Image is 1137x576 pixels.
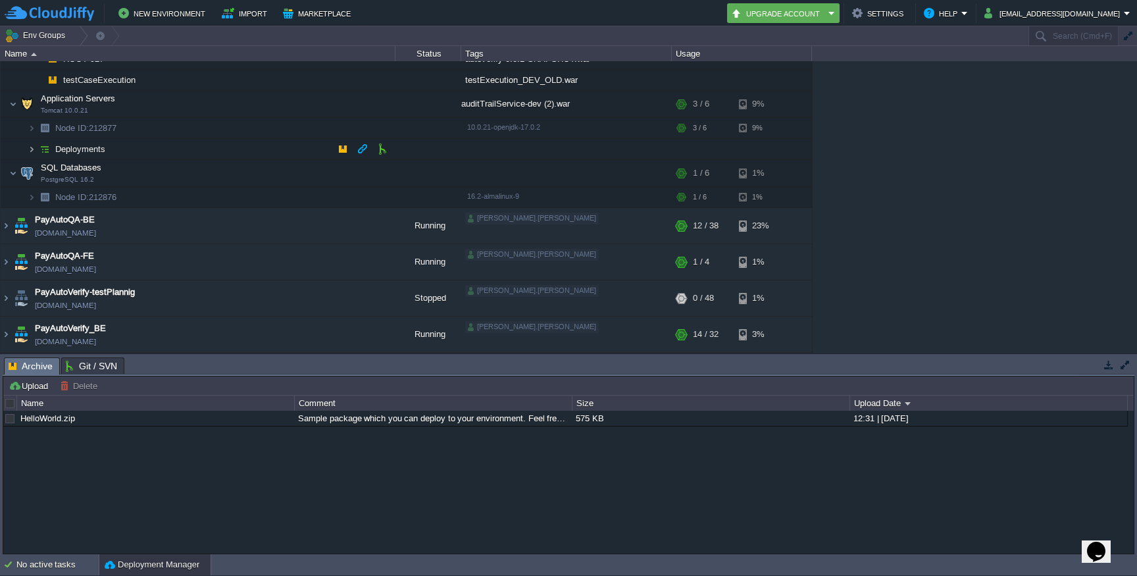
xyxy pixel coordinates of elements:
img: AMDAwAAAACH5BAEAAAAALAAAAAABAAEAAAICRAEAOw== [36,118,54,138]
button: Import [222,5,271,21]
img: AMDAwAAAACH5BAEAAAAALAAAAAABAAEAAAICRAEAOw== [1,208,11,244]
img: AMDAwAAAACH5BAEAAAAALAAAAAABAAEAAAICRAEAOw== [12,317,30,352]
a: PayAutoQA-BE [35,213,95,226]
button: Upload [9,380,52,392]
span: 212877 [54,122,118,134]
div: 1% [739,280,782,316]
div: 3 / 6 [693,118,707,138]
div: 12:31 | [DATE] [850,411,1126,426]
button: Help [924,5,961,21]
button: New Environment [118,5,209,21]
a: [DOMAIN_NAME] [35,299,96,312]
button: Settings [852,5,907,21]
img: AMDAwAAAACH5BAEAAAAALAAAAAABAAEAAAICRAEAOw== [12,208,30,244]
div: 1% [739,244,782,280]
img: AMDAwAAAACH5BAEAAAAALAAAAAABAAEAAAICRAEAOw== [43,70,62,90]
div: Tags [462,46,671,61]
div: 1 / 6 [693,187,707,207]
a: testCaseExecution [62,74,138,86]
div: Stopped [395,280,461,316]
div: Running [395,208,461,244]
a: PayAutoVerify-testPlannig [35,286,135,299]
button: Upgrade Account [731,5,824,21]
img: AMDAwAAAACH5BAEAAAAALAAAAAABAAEAAAICRAEAOw== [18,91,36,117]
div: 9% [739,91,782,117]
a: [DOMAIN_NAME] [35,226,96,240]
button: [EMAIL_ADDRESS][DOMAIN_NAME] [984,5,1124,21]
div: [PERSON_NAME].[PERSON_NAME] [465,213,599,224]
img: AMDAwAAAACH5BAEAAAAALAAAAAABAAEAAAICRAEAOw== [12,280,30,316]
a: Node ID:212877 [54,122,118,134]
a: Application ServersTomcat 10.0.21 [39,93,117,103]
span: [DOMAIN_NAME] [35,335,96,348]
img: AMDAwAAAACH5BAEAAAAALAAAAAABAAEAAAICRAEAOw== [36,139,54,159]
div: Name [1,46,395,61]
span: 10.0.21-openjdk-17.0.2 [467,123,540,131]
a: SQL DatabasesPostgreSQL 16.2 [39,163,103,172]
div: Status [396,46,461,61]
span: Node ID: [55,123,89,133]
img: AMDAwAAAACH5BAEAAAAALAAAAAABAAEAAAICRAEAOw== [18,160,36,186]
span: Tomcat 10.0.21 [41,107,88,115]
span: 16.2-almalinux-9 [467,192,519,200]
div: [PERSON_NAME].[PERSON_NAME] [465,249,599,261]
img: AMDAwAAAACH5BAEAAAAALAAAAAABAAEAAAICRAEAOw== [28,187,36,207]
div: Size [573,396,849,411]
div: 575 KB [572,411,849,426]
img: AMDAwAAAACH5BAEAAAAALAAAAAABAAEAAAICRAEAOw== [1,317,11,352]
img: CloudJiffy [5,5,94,22]
div: testExecution_DEV_OLD.war [461,70,672,90]
img: AMDAwAAAACH5BAEAAAAALAAAAAABAAEAAAICRAEAOw== [9,91,17,117]
span: Archive [9,358,53,375]
span: Node ID: [55,192,89,202]
div: 1 / 4 [693,244,709,280]
div: 3 / 6 [693,91,709,117]
div: 9% [739,118,782,138]
a: Deployments [54,144,107,155]
a: PayAutoVerify_BE [35,322,106,335]
div: 12 / 38 [693,208,719,244]
button: Delete [60,380,101,392]
div: Upload Date [851,396,1127,411]
div: [PERSON_NAME].[PERSON_NAME] [465,285,599,297]
div: [PERSON_NAME].[PERSON_NAME] [465,321,599,333]
div: Sample package which you can deploy to your environment. Feel free to delete and upload a package... [295,411,571,426]
span: PostgreSQL 16.2 [41,176,94,184]
div: Name [18,396,294,411]
div: 14 / 32 [693,317,719,352]
div: Comment [295,396,572,411]
iframe: chat widget [1082,523,1124,563]
a: Node ID:212876 [54,192,118,203]
img: AMDAwAAAACH5BAEAAAAALAAAAAABAAEAAAICRAEAOw== [28,118,36,138]
div: 0 / 48 [693,280,714,316]
span: Git / SVN [66,358,117,374]
div: Usage [672,46,811,61]
div: Running [395,244,461,280]
button: Deployment Manager [105,558,199,571]
div: 1% [739,187,782,207]
button: Marketplace [283,5,355,21]
button: Env Groups [5,26,70,45]
img: AMDAwAAAACH5BAEAAAAALAAAAAABAAEAAAICRAEAOw== [28,139,36,159]
a: HelloWorld.zip [20,413,75,423]
div: 3% [739,317,782,352]
a: PayAutoQA-FE [35,249,94,263]
img: AMDAwAAAACH5BAEAAAAALAAAAAABAAEAAAICRAEAOw== [12,244,30,280]
img: AMDAwAAAACH5BAEAAAAALAAAAAABAAEAAAICRAEAOw== [36,187,54,207]
img: AMDAwAAAACH5BAEAAAAALAAAAAABAAEAAAICRAEAOw== [1,244,11,280]
div: No active tasks [16,554,99,575]
div: Running [395,317,461,352]
a: [DOMAIN_NAME] [35,263,96,276]
span: Application Servers [39,93,117,104]
div: 23% [739,208,782,244]
img: AMDAwAAAACH5BAEAAAAALAAAAAABAAEAAAICRAEAOw== [1,280,11,316]
div: 1% [739,160,782,186]
span: 212876 [54,192,118,203]
span: SQL Databases [39,162,103,173]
